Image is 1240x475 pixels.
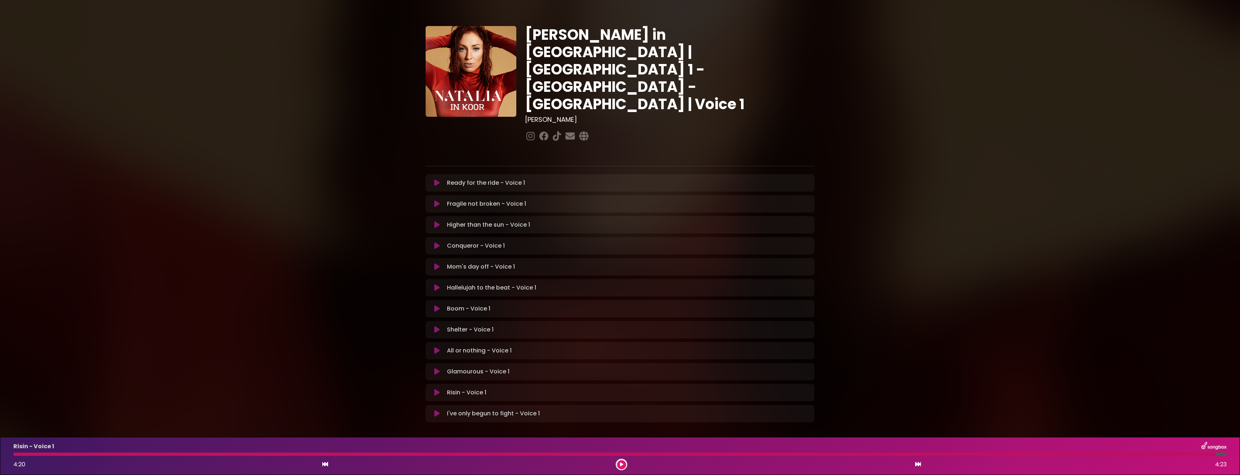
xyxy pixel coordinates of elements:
[447,388,486,397] p: Risin - Voice 1
[13,442,54,451] p: Risin - Voice 1
[447,221,530,229] p: Higher than the sun - Voice 1
[426,26,516,117] img: YTVS25JmS9CLUqXqkEhs
[447,241,505,250] p: Conqueror - Voice 1
[525,26,814,113] h1: [PERSON_NAME] in [GEOGRAPHIC_DATA] | [GEOGRAPHIC_DATA] 1 - [GEOGRAPHIC_DATA] - [GEOGRAPHIC_DATA] ...
[447,200,526,208] p: Fragile not broken - Voice 1
[447,262,515,271] p: Mom's day off - Voice 1
[1201,442,1227,451] img: songbox-logo-white.png
[447,367,509,376] p: Glamourous - Voice 1
[447,304,490,313] p: Boom - Voice 1
[447,346,512,355] p: All or nothing - Voice 1
[447,409,540,418] p: I've only begun to fight - Voice 1
[447,283,536,292] p: Hallelujah to the beat - Voice 1
[447,179,525,187] p: Ready for the ride - Voice 1
[525,116,814,124] h3: [PERSON_NAME]
[447,325,494,334] p: Shelter - Voice 1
